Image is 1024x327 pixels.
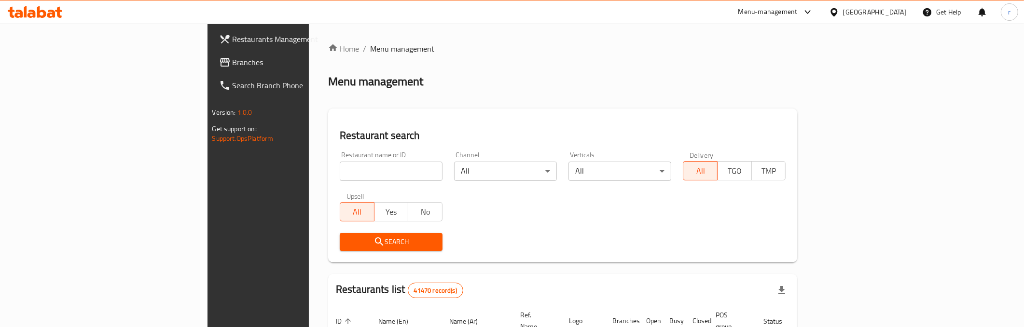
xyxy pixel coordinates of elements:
span: ID [336,315,354,327]
span: Branches [233,56,371,68]
h2: Restaurants list [336,282,463,298]
span: Restaurants Management [233,33,371,45]
button: TGO [717,161,752,180]
span: 1.0.0 [237,106,252,119]
span: Name (Ar) [449,315,490,327]
span: TGO [721,164,748,178]
button: TMP [751,161,786,180]
span: All [687,164,714,178]
span: Status [763,315,795,327]
div: Total records count [408,283,463,298]
div: Menu-management [738,6,798,18]
span: 41470 record(s) [408,286,463,295]
label: Delivery [690,151,714,158]
div: All [568,162,671,181]
div: [GEOGRAPHIC_DATA] [843,7,907,17]
a: Restaurants Management [211,27,378,51]
span: Get support on: [212,123,257,135]
span: Name (En) [378,315,421,327]
a: Branches [211,51,378,74]
label: Upsell [346,192,364,199]
div: All [454,162,557,181]
span: All [344,205,371,219]
button: No [408,202,443,221]
span: Search [347,236,435,248]
span: TMP [756,164,782,178]
nav: breadcrumb [328,43,797,54]
button: Search [340,233,443,251]
span: No [412,205,439,219]
button: All [340,202,374,221]
span: Search Branch Phone [233,80,371,91]
span: Menu management [370,43,434,54]
input: Search for restaurant name or ID.. [340,162,443,181]
span: Yes [378,205,405,219]
a: Support.OpsPlatform [212,132,274,145]
div: Export file [770,279,793,302]
a: Search Branch Phone [211,74,378,97]
span: Version: [212,106,236,119]
span: r [1008,7,1010,17]
h2: Restaurant search [340,128,786,143]
button: Yes [374,202,409,221]
button: All [683,161,718,180]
